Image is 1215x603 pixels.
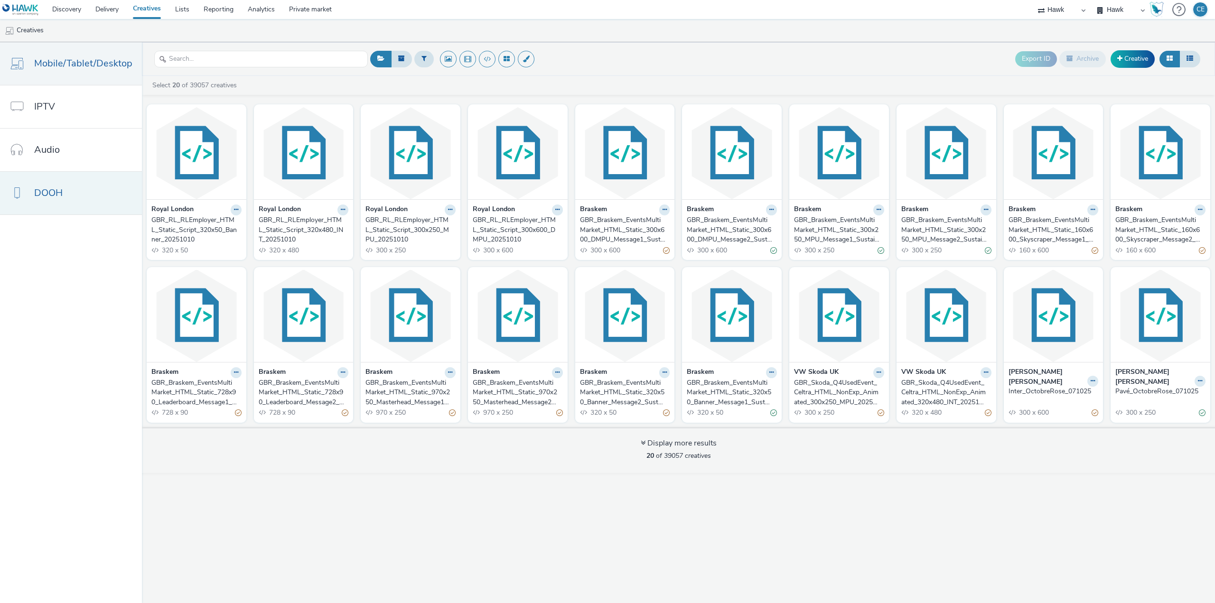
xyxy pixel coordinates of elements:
strong: [PERSON_NAME] [PERSON_NAME] [1115,367,1192,387]
div: GBR_RL_RLEmployer_HTML_Static_Script_300x250_MPU_20251010 [365,215,452,244]
span: 300 x 600 [1018,408,1049,417]
strong: Braskem [1009,204,1036,215]
img: GBR_RL_RLEmployer_HTML_Static_Script_300x600_DMPU_20251010 visual [470,107,565,199]
a: GBR_Braskem_EventsMultiMarket_HTML_Static_970x250_Masterhead_Message1_SustainabilityEvent_ENG_202... [365,378,456,407]
span: 300 x 250 [375,246,406,255]
div: Pavé_OctobreRose_071025 [1115,387,1202,396]
div: GBR_Braskem_EventsMultiMarket_HTML_Static_320x50_Banner_Message1_SustainabilityEvent_ENG_20251009 [687,378,773,407]
button: Grid [1159,51,1180,67]
div: Inter_OctobreRose_071025 [1009,387,1095,396]
a: Inter_OctobreRose_071025 [1009,387,1099,396]
span: 728 x 90 [161,408,188,417]
strong: Braskem [580,204,607,215]
div: GBR_Braskem_EventsMultiMarket_HTML_Static_160x600_Skyscraper_Message1_SustainabilityEvent_ENG_202... [1009,215,1095,244]
a: GBR_Braskem_EventsMultiMarket_HTML_Static_728x90_Leaderboard_Message2_SustainabilityEvent_ENG_202... [259,378,349,407]
div: GBR_Braskem_EventsMultiMarket_HTML_Static_300x600_DMPU_Message2_SustainabilityEvent_ENG_20251009 [687,215,773,244]
a: Select of 39057 creatives [151,81,241,90]
div: GBR_RL_RLEmployer_HTML_Static_Script_320x50_Banner_20251010 [151,215,238,244]
span: 160 x 600 [1018,246,1049,255]
a: GBR_Braskem_EventsMultiMarket_HTML_Static_160x600_Skyscraper_Message2_SustainabilityEvent_ENG_202... [1115,215,1206,244]
a: GBR_Skoda_Q4UsedEvent_Celtra_HTML_NonExp_Animated_320x480_INT_20251008 [901,378,991,407]
strong: VW Skoda UK [794,367,839,378]
div: Display more results [641,438,717,449]
div: Partially valid [449,408,456,418]
strong: Braskem [151,367,178,378]
div: GBR_Braskem_EventsMultiMarket_HTML_Static_160x600_Skyscraper_Message2_SustainabilityEvent_ENG_202... [1115,215,1202,244]
div: GBR_Braskem_EventsMultiMarket_HTML_Static_300x250_MPU_Message1_SustainabilityEvent_ENG_20251009 [794,215,880,244]
a: GBR_Braskem_EventsMultiMarket_HTML_Static_320x50_Banner_Message1_SustainabilityEvent_ENG_20251009 [687,378,777,407]
img: GBR_Skoda_Q4UsedEvent_Celtra_HTML_NonExp_Animated_300x250_MPU_20251008 visual [792,269,887,362]
strong: 20 [172,81,180,90]
span: Audio [34,143,60,157]
img: GBR_Braskem_EventsMultiMarket_HTML_Static_160x600_Skyscraper_Message1_SustainabilityEvent_ENG_202... [1006,107,1101,199]
span: 320 x 50 [161,246,188,255]
div: GBR_Braskem_EventsMultiMarket_HTML_Static_970x250_Masterhead_Message1_SustainabilityEvent_ENG_202... [365,378,452,407]
div: GBR_RL_RLEmployer_HTML_Static_Script_320x480_INT_20251010 [259,215,345,244]
div: GBR_Braskem_EventsMultiMarket_HTML_Static_970x250_Masterhead_Message2_SustainabilityEvent_ENG_202... [473,378,559,407]
div: Partially valid [1199,245,1206,255]
div: Valid [878,245,884,255]
img: Inter_OctobreRose_071025 visual [1006,269,1101,362]
a: Hawk Academy [1150,2,1168,17]
div: Partially valid [985,408,991,418]
strong: Braskem [580,367,607,378]
button: Archive [1059,51,1106,67]
span: IPTV [34,100,55,113]
span: 728 x 90 [268,408,295,417]
a: GBR_RL_RLEmployer_HTML_Static_Script_300x250_MPU_20251010 [365,215,456,244]
span: Mobile/Tablet/Desktop [34,56,132,70]
div: GBR_Skoda_Q4UsedEvent_Celtra_HTML_NonExp_Animated_320x480_INT_20251008 [901,378,988,407]
strong: Royal London [365,204,408,215]
input: Search... [154,51,368,67]
div: GBR_Braskem_EventsMultiMarket_HTML_Static_300x600_DMPU_Message1_SustainabilityEvent_ENG_20251009 [580,215,666,244]
span: DOOH [34,186,63,200]
div: Partially valid [235,408,242,418]
img: GBR_Braskem_EventsMultiMarket_HTML_Static_970x250_Masterhead_Message2_SustainabilityEvent_ENG_202... [470,269,565,362]
span: of 39057 creatives [646,451,711,460]
div: GBR_Braskem_EventsMultiMarket_HTML_Static_320x50_Banner_Message2_SustainabilityEvent_ENG_20251009 [580,378,666,407]
img: GBR_RL_RLEmployer_HTML_Static_Script_300x250_MPU_20251010 visual [363,107,458,199]
strong: Royal London [473,204,515,215]
strong: Royal London [151,204,194,215]
strong: VW Skoda UK [901,367,946,378]
strong: [PERSON_NAME] [PERSON_NAME] [1009,367,1085,387]
img: GBR_Braskem_EventsMultiMarket_HTML_Static_160x600_Skyscraper_Message2_SustainabilityEvent_ENG_202... [1113,107,1208,199]
div: Partially valid [342,408,348,418]
strong: Braskem [1115,204,1142,215]
div: Valid [770,408,777,418]
strong: 20 [646,451,654,460]
div: Partially valid [663,245,670,255]
span: 300 x 600 [589,246,620,255]
img: GBR_Braskem_EventsMultiMarket_HTML_Static_320x50_Banner_Message1_SustainabilityEvent_ENG_20251009... [684,269,779,362]
a: GBR_Braskem_EventsMultiMarket_HTML_Static_300x250_MPU_Message1_SustainabilityEvent_ENG_20251009 [794,215,884,244]
img: GBR_Braskem_EventsMultiMarket_HTML_Static_300x250_MPU_Message2_SustainabilityEvent_ENG_20251009 v... [899,107,994,199]
span: 160 x 600 [1125,246,1156,255]
span: 320 x 50 [696,408,723,417]
div: Valid [985,245,991,255]
span: 300 x 250 [1125,408,1156,417]
span: 300 x 250 [804,408,834,417]
span: 300 x 250 [911,246,942,255]
img: GBR_Braskem_EventsMultiMarket_HTML_Static_300x600_DMPU_Message2_SustainabilityEvent_ENG_20251009 ... [684,107,779,199]
strong: Braskem [794,204,821,215]
div: Partially valid [878,408,884,418]
div: Partially valid [556,408,563,418]
img: GBR_Braskem_EventsMultiMarket_HTML_Static_300x600_DMPU_Message1_SustainabilityEvent_ENG_20251009 ... [578,107,673,199]
img: GBR_Braskem_EventsMultiMarket_HTML_Static_970x250_Masterhead_Message1_SustainabilityEvent_ENG_202... [363,269,458,362]
img: GBR_Braskem_EventsMultiMarket_HTML_Static_728x90_Leaderboard_Message1_SustainabilityEvent_ENG_202... [149,269,244,362]
img: GBR_Braskem_EventsMultiMarket_HTML_Static_300x250_MPU_Message1_SustainabilityEvent_ENG_20251009 v... [792,107,887,199]
img: mobile [5,26,14,36]
strong: Royal London [259,204,301,215]
img: undefined Logo [2,4,39,16]
a: Pavé_OctobreRose_071025 [1115,387,1206,396]
a: Creative [1111,50,1155,67]
div: Partially valid [1092,245,1098,255]
div: Hawk Academy [1150,2,1164,17]
button: Export ID [1015,51,1057,66]
span: 300 x 250 [804,246,834,255]
a: GBR_Braskem_EventsMultiMarket_HTML_Static_160x600_Skyscraper_Message1_SustainabilityEvent_ENG_202... [1009,215,1099,244]
a: GBR_RL_RLEmployer_HTML_Static_Script_320x50_Banner_20251010 [151,215,242,244]
strong: Braskem [473,367,500,378]
a: GBR_Braskem_EventsMultiMarket_HTML_Static_320x50_Banner_Message2_SustainabilityEvent_ENG_20251009 [580,378,670,407]
span: 970 x 250 [482,408,513,417]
